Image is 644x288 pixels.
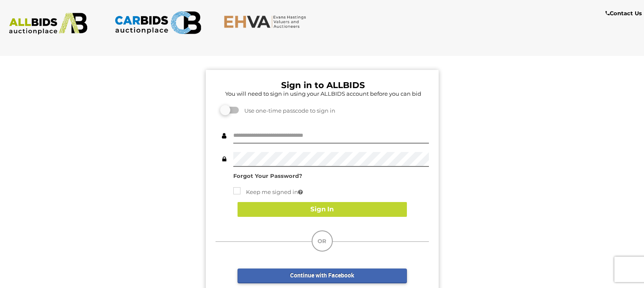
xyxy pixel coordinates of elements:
img: CARBIDS.com.au [114,8,202,37]
h5: You will need to sign in using your ALLBIDS account before you can bid [218,91,429,97]
a: Forgot Your Password? [233,172,302,179]
button: Sign In [238,202,407,217]
a: Continue with Facebook [238,269,407,283]
img: EHVA.com.au [224,15,311,28]
b: Contact Us [605,10,642,17]
b: Sign in to ALLBIDS [281,80,365,90]
a: Contact Us [605,8,644,18]
div: OR [312,230,333,252]
img: ALLBIDS.com.au [5,13,92,35]
span: Use one-time passcode to sign in [240,107,335,114]
label: Keep me signed in [233,187,303,197]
